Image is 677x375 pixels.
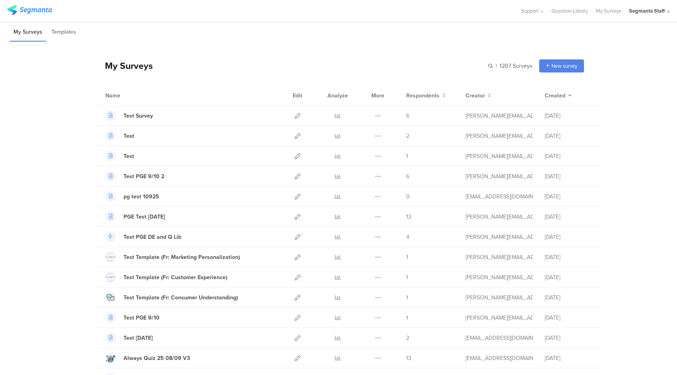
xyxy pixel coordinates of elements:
[124,233,181,241] div: Test PGE DE and Q Lib
[545,91,572,100] button: Created
[545,172,592,181] div: [DATE]
[406,273,408,282] span: 1
[406,172,409,181] span: 6
[105,91,153,100] div: Name
[105,232,181,242] a: Test PGE DE and Q Lib
[466,233,533,241] div: raymund@segmanta.com
[97,59,153,72] div: My Surveys
[466,112,533,120] div: raymund@segmanta.com
[326,86,350,105] div: Analyze
[545,293,592,302] div: [DATE]
[466,253,533,261] div: raymund@segmanta.com
[406,91,446,100] button: Respondents
[406,112,409,120] span: 6
[545,132,592,140] div: [DATE]
[105,171,164,181] a: Test PGE 9/10 2
[105,312,160,323] a: Test PGE 9/10
[406,354,411,362] span: 13
[466,273,533,282] div: raymund@segmanta.com
[466,172,533,181] div: raymund@segmanta.com
[466,152,533,160] div: riel@segmanta.com
[466,213,533,221] div: riel@segmanta.com
[105,131,134,141] a: Test
[406,293,408,302] span: 1
[289,86,306,105] div: Edit
[105,110,153,121] a: Test Survey
[124,314,160,322] div: Test PGE 9/10
[545,192,592,201] div: [DATE]
[629,7,665,15] div: Segmanta Staff
[545,152,592,160] div: [DATE]
[545,354,592,362] div: [DATE]
[105,252,240,262] a: Test Template (Fr: Marketing Personalization)
[466,293,533,302] div: raymund@segmanta.com
[521,7,538,15] span: Support
[406,253,408,261] span: 1
[124,172,164,181] div: Test PGE 9/10 2
[466,314,533,322] div: raymund@segmanta.com
[545,233,592,241] div: [DATE]
[124,152,134,160] div: Test
[545,213,592,221] div: [DATE]
[545,314,592,322] div: [DATE]
[545,334,592,342] div: [DATE]
[466,334,533,342] div: channelle@segmanta.com
[7,5,52,15] img: segmanta logo
[494,62,498,70] span: |
[124,192,159,201] div: pg test 10925
[406,213,411,221] span: 13
[466,354,533,362] div: gillat@segmanta.com
[369,86,386,105] div: More
[48,23,80,42] li: Templates
[105,191,159,202] a: pg test 10925
[466,132,533,140] div: raymund@segmanta.com
[551,62,577,70] span: New survey
[105,151,134,161] a: Test
[466,91,485,100] span: Creator
[406,334,409,342] span: 2
[466,91,491,100] button: Creator
[124,112,153,120] div: Test Survey
[406,91,439,100] span: Respondents
[545,91,565,100] span: Created
[105,333,153,343] a: Test [DATE]
[545,273,592,282] div: [DATE]
[406,192,410,201] span: 0
[124,273,227,282] div: Test Template (Fr: Customer Experience)
[124,213,165,221] div: PGE Test 09.10.25
[124,293,238,302] div: Test Template (Fr: Consumer Understanding)
[545,253,592,261] div: [DATE]
[406,233,409,241] span: 4
[105,211,165,222] a: PGE Test [DATE]
[10,23,46,42] li: My Surveys
[124,334,153,342] div: Test 09.10.25
[105,353,190,363] a: Always Quiz 25 08/09 V3
[545,112,592,120] div: [DATE]
[105,272,227,282] a: Test Template (Fr: Customer Experience)
[466,192,533,201] div: eliran@segmanta.com
[500,62,532,70] span: 1207 Surveys
[406,314,408,322] span: 1
[124,132,134,140] div: Test
[406,132,409,140] span: 2
[406,152,408,160] span: 1
[124,354,190,362] div: Always Quiz 25 08/09 V3
[124,253,240,261] div: Test Template (Fr: Marketing Personalization)
[105,292,238,303] a: Test Template (Fr: Consumer Understanding)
